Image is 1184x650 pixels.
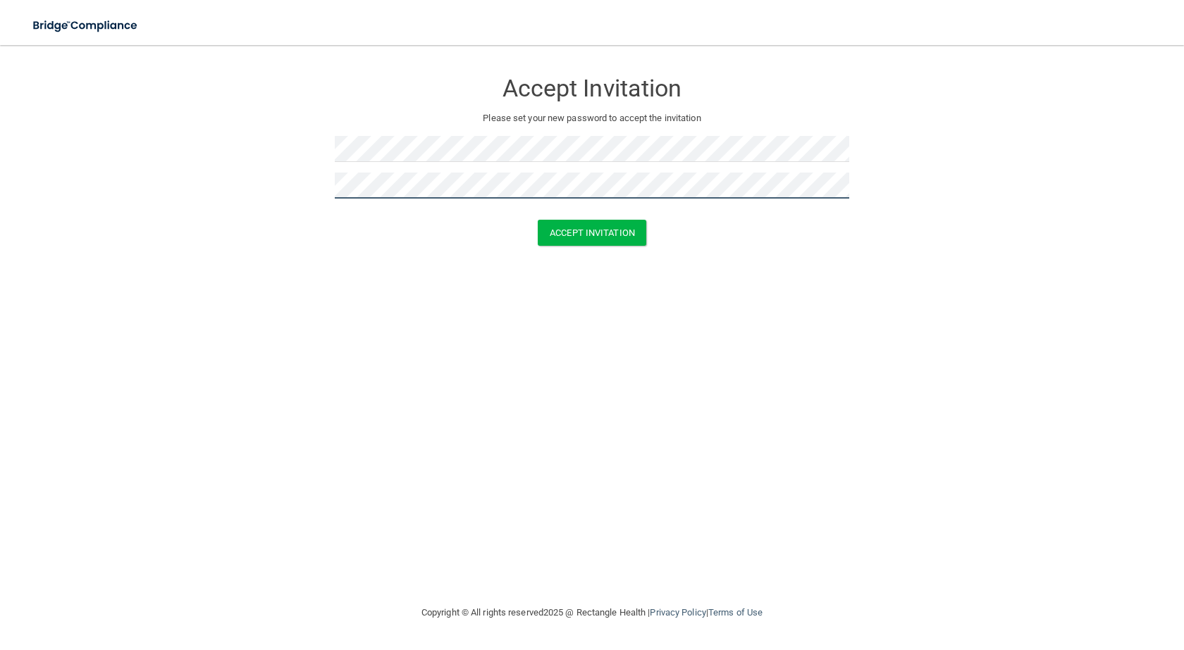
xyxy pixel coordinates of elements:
[650,607,705,618] a: Privacy Policy
[335,75,849,101] h3: Accept Invitation
[345,110,839,127] p: Please set your new password to accept the invitation
[538,220,646,246] button: Accept Invitation
[708,607,763,618] a: Terms of Use
[21,11,151,40] img: bridge_compliance_login_screen.278c3ca4.svg
[335,590,849,635] div: Copyright © All rights reserved 2025 @ Rectangle Health | |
